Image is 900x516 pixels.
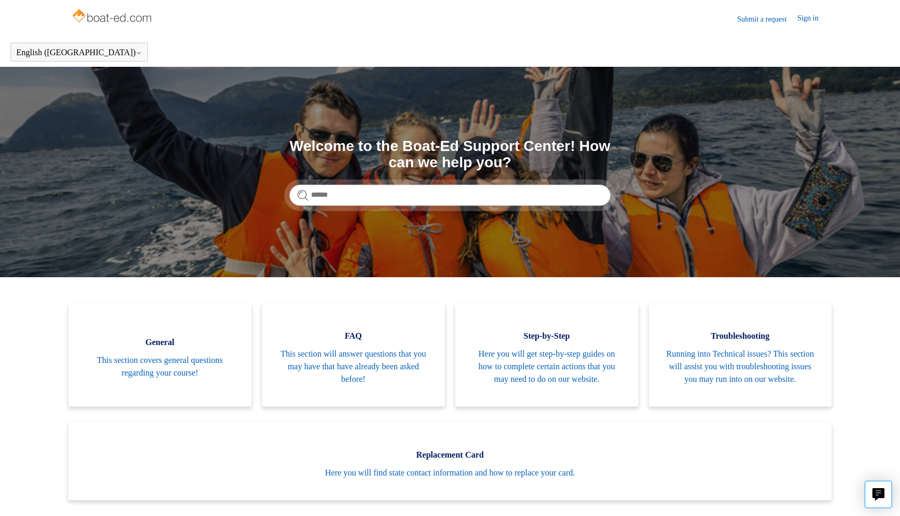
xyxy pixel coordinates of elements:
[471,348,623,386] span: Here you will get step-by-step guides on how to complete certain actions that you may need to do ...
[865,481,892,508] button: Live chat
[84,336,236,349] span: General
[84,449,816,461] span: Replacement Card
[289,185,611,206] input: Search
[649,303,832,407] a: Troubleshooting Running into Technical issues? This section will assist you with troubleshooting ...
[665,348,816,386] span: Running into Technical issues? This section will assist you with troubleshooting issues you may r...
[665,330,816,342] span: Troubleshooting
[797,13,829,25] a: Sign in
[262,303,445,407] a: FAQ This section will answer questions that you may have that have already been asked before!
[68,422,832,500] a: Replacement Card Here you will find state contact information and how to replace your card.
[455,303,638,407] a: Step-by-Step Here you will get step-by-step guides on how to complete certain actions that you ma...
[84,354,236,379] span: This section covers general questions regarding your course!
[84,467,816,479] span: Here you will find state contact information and how to replace your card.
[71,6,155,27] img: Boat-Ed Help Center home page
[278,348,429,386] span: This section will answer questions that you may have that have already been asked before!
[289,138,611,171] h1: Welcome to the Boat-Ed Support Center! How can we help you?
[471,330,623,342] span: Step-by-Step
[278,330,429,342] span: FAQ
[16,48,142,57] button: English ([GEOGRAPHIC_DATA])
[737,14,797,25] a: Submit a request
[68,303,252,407] a: General This section covers general questions regarding your course!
